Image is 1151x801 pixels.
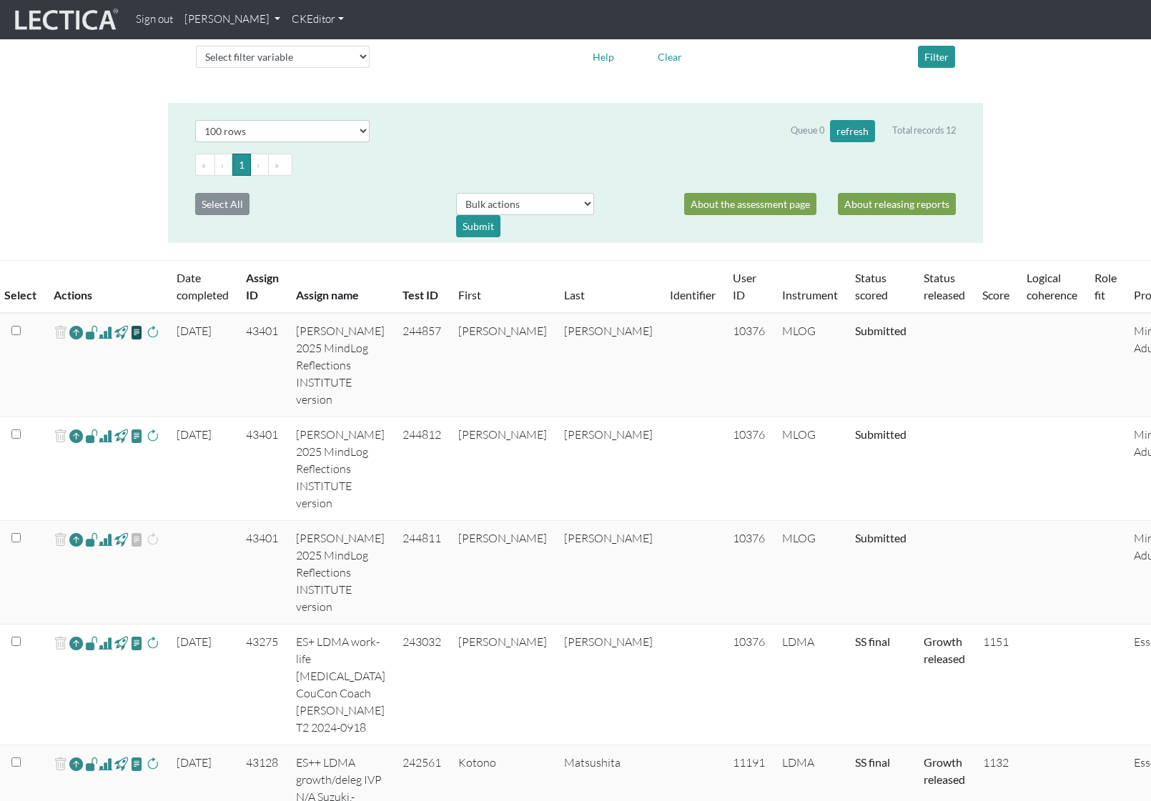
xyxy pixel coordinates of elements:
span: rescore [146,324,159,341]
a: Reopen [69,754,83,775]
a: Last [564,288,585,302]
span: rescore [146,755,159,772]
span: view [114,531,128,547]
span: view [114,324,128,340]
td: 10376 [724,313,774,417]
span: Analyst score [99,755,112,772]
a: Reopen [69,633,83,654]
img: lecticalive [11,6,119,34]
td: [PERSON_NAME] [450,625,555,745]
td: 10376 [724,521,774,625]
a: Date completed [177,271,229,302]
a: Reopen [69,322,83,343]
td: MLOG [774,521,846,625]
a: Status scored [855,271,888,302]
a: [PERSON_NAME] [179,6,286,34]
td: MLOG [774,417,846,521]
button: Clear [651,46,688,68]
a: Completed = assessment has been completed; CS scored = assessment has been CLAS scored; LS scored... [855,755,890,769]
span: delete [54,529,67,550]
a: Basic released = basic report without a score has been released, Score(s) released = for Lectica ... [924,635,965,665]
td: [PERSON_NAME] 2025 MindLog Reflections INSTITUTE version [287,313,394,417]
td: ES+ LDMA work-life [MEDICAL_DATA] CouCon Coach [PERSON_NAME] T2 2024-0918 [287,625,394,745]
span: view [130,427,144,444]
span: Analyst score [99,531,112,548]
span: view [130,324,144,340]
td: [PERSON_NAME] [555,313,661,417]
div: Submit [456,215,500,237]
th: Assign name [287,261,394,314]
td: [PERSON_NAME] [555,625,661,745]
td: [PERSON_NAME] [555,521,661,625]
td: LDMA [774,625,846,745]
td: [PERSON_NAME] [450,521,555,625]
td: 43401 [237,313,287,417]
td: 244812 [394,417,450,521]
td: MLOG [774,313,846,417]
a: Identifier [670,288,716,302]
a: Completed = assessment has been completed; CS scored = assessment has been CLAS scored; LS scored... [855,427,907,441]
a: About releasing reports [838,193,956,215]
td: 10376 [724,625,774,745]
td: [DATE] [168,625,237,745]
span: view [114,635,128,651]
span: view [130,531,144,548]
a: Reopen [69,426,83,447]
a: Help [586,49,621,62]
span: can't rescore [146,531,159,548]
td: [PERSON_NAME] [450,313,555,417]
span: 1151 [983,635,1009,649]
span: view [85,755,99,772]
a: Sign out [130,6,179,34]
span: 1132 [983,755,1009,770]
span: view [114,755,128,772]
button: Select All [195,193,250,215]
span: view [130,635,144,651]
td: 243032 [394,625,450,745]
a: Completed = assessment has been completed; CS scored = assessment has been CLAS scored; LS scored... [855,635,890,648]
td: [PERSON_NAME] 2025 MindLog Reflections INSTITUTE version [287,521,394,625]
span: delete [54,633,67,654]
td: 244811 [394,521,450,625]
th: Test ID [394,261,450,314]
th: Actions [45,261,168,314]
span: Analyst score [99,427,112,444]
span: delete [54,754,67,775]
a: User ID [733,271,756,302]
a: Logical coherence [1027,271,1077,302]
ul: Pagination [195,154,956,176]
td: [DATE] [168,313,237,417]
a: Status released [924,271,965,302]
a: CKEditor [286,6,350,34]
td: 43401 [237,417,287,521]
th: Assign ID [237,261,287,314]
span: view [130,755,144,772]
a: Completed = assessment has been completed; CS scored = assessment has been CLAS scored; LS scored... [855,324,907,337]
td: 43401 [237,521,287,625]
a: Completed = assessment has been completed; CS scored = assessment has been CLAS scored; LS scored... [855,531,907,544]
a: Basic released = basic report without a score has been released, Score(s) released = for Lectica ... [924,755,965,786]
div: Queue 0 Total records 12 [791,120,956,142]
span: delete [54,322,67,343]
span: rescore [146,635,159,652]
button: refresh [830,120,875,142]
td: [DATE] [168,417,237,521]
a: Score [982,288,1009,302]
span: Analyst score [99,324,112,341]
a: Reopen [69,529,83,550]
span: delete [54,426,67,447]
td: [PERSON_NAME] 2025 MindLog Reflections INSTITUTE version [287,417,394,521]
span: view [85,324,99,340]
span: view [114,427,128,444]
td: [PERSON_NAME] [555,417,661,521]
a: First [458,288,481,302]
span: view [85,427,99,444]
a: Role fit [1095,271,1117,302]
a: About the assessment page [684,193,816,215]
span: view [85,531,99,547]
a: Instrument [782,288,838,302]
span: rescore [146,427,159,444]
button: Go to page 1 [232,154,251,176]
td: [PERSON_NAME] [450,417,555,521]
button: Filter [918,46,955,68]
